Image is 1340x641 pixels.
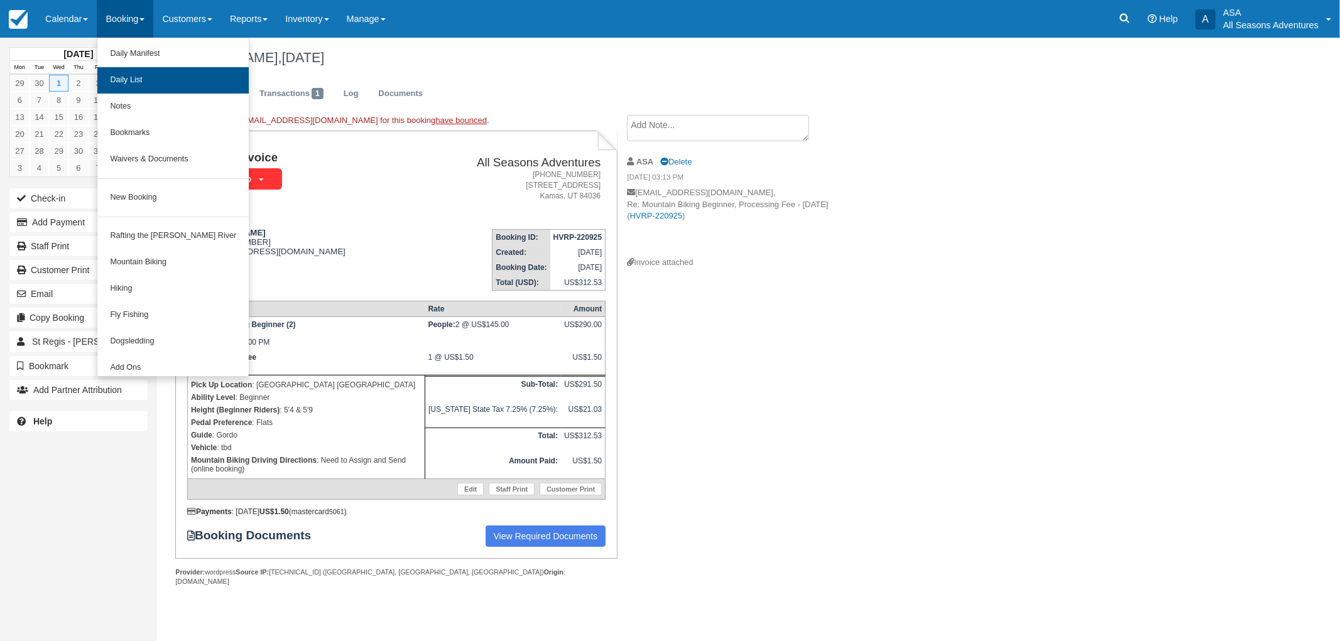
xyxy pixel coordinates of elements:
a: 15 [49,109,68,126]
td: US$21.03 [561,402,606,428]
p: : Need to Assign and Send (online booking) [191,454,422,475]
button: Bookmark [9,356,148,376]
span: Help [1159,14,1178,24]
a: 9 [68,92,88,109]
span: St Regis - [PERSON_NAME] [32,337,146,347]
div: US$1.50 [564,353,602,372]
th: Booking Date: [493,260,550,275]
th: Total: [425,428,561,453]
td: US$291.50 [561,377,606,402]
th: Wed [49,61,68,75]
strong: People [428,320,455,329]
p: : [GEOGRAPHIC_DATA] [GEOGRAPHIC_DATA] [191,379,422,391]
a: 24 [89,126,108,143]
a: Staff Print [489,483,535,495]
a: Notes [97,94,249,120]
strong: Pick Up Location [191,380,252,389]
strong: Mountain Biking Driving Directions [191,456,317,465]
th: Sub-Total: [425,377,561,402]
a: HVRP-220925 [630,211,683,220]
a: Help [9,411,148,431]
a: Hiking [97,276,249,302]
div: Notifications to [EMAIL_ADDRESS][DOMAIN_NAME] for this booking . [175,115,617,131]
a: Bookmarks [97,120,249,146]
strong: ASA [636,157,653,166]
strong: Source IP: [236,568,269,576]
p: [EMAIL_ADDRESS][DOMAIN_NAME], Re: Mountain Biking Beginner, Processing Fee - [DATE] ( ) [627,187,839,257]
strong: Height (Beginner Riders) [191,406,280,414]
a: Add Ons [97,355,249,381]
a: New Booking [97,185,249,211]
em: [DATE] 03:13 PM [627,172,839,186]
b: Help [33,416,52,426]
th: Tue [30,61,49,75]
a: Fly Fishing [97,302,249,328]
a: 7 [30,92,49,109]
a: Log [334,82,368,106]
span: [DATE] [281,50,324,65]
a: 30 [30,75,49,92]
th: Mon [10,61,30,75]
a: 28 [30,143,49,159]
a: 10 [89,92,108,109]
th: Rate [425,301,561,317]
a: Delete [660,157,692,166]
td: [DATE] 01:30 PM - 04:00 PM [187,317,425,350]
a: 4 [30,159,49,176]
a: Edit [457,483,484,495]
a: Transactions1 [250,82,333,106]
a: 22 [49,126,68,143]
div: US$290.00 [564,320,602,339]
a: 21 [30,126,49,143]
a: 16 [68,109,88,126]
a: View Required Documents [486,525,606,547]
a: 27 [10,143,30,159]
span: 1 [312,88,324,99]
th: Amount Paid: [425,453,561,479]
strong: Payments [187,507,232,516]
address: [PHONE_NUMBER] [STREET_ADDRESS] Kamas, UT 84036 [419,170,601,202]
th: Total (USD): [493,275,550,291]
strong: Pedal Preference [191,418,252,427]
a: Daily List [97,67,249,94]
i: Help [1148,14,1157,23]
p: : tbd [191,441,422,454]
a: 8 [49,92,68,109]
th: Item [187,301,425,317]
div: [PHONE_NUMBER] [EMAIL_ADDRESS][DOMAIN_NAME] [187,228,414,256]
td: US$312.53 [550,275,606,291]
div: wordpress [TECHNICAL_ID] ([GEOGRAPHIC_DATA], [GEOGRAPHIC_DATA], [GEOGRAPHIC_DATA]) : [DOMAIN_NAME] [175,568,617,586]
a: 6 [10,92,30,109]
strong: Ability Level [191,393,236,402]
div: : [DATE] (mastercard ) [187,507,606,516]
td: [US_STATE] State Tax 7.25% (7.25%): [425,402,561,428]
small: 5061 [329,508,344,515]
a: have bounced [435,116,487,125]
a: 3 [89,75,108,92]
h1: [PERSON_NAME], [166,50,1153,65]
img: checkfront-main-nav-mini-logo.png [9,10,28,29]
strong: Origin [544,568,564,576]
p: : 5'4 & 5'9 [191,404,422,416]
td: 2 @ US$145.00 [425,317,561,350]
td: [DATE] [550,245,606,260]
a: Staff Print [9,236,148,256]
h2: All Seasons Adventures [419,156,601,170]
a: St Regis - [PERSON_NAME] [9,331,148,352]
a: Customer Print [540,483,602,495]
strong: Vehicle [191,443,217,452]
a: Dogsledding [97,328,249,355]
p: ASA [1223,6,1319,19]
strong: Booking Documents [187,529,323,542]
a: Waivers & Documents [97,146,249,173]
a: Rafting the [PERSON_NAME] River [97,223,249,249]
strong: Provider: [175,568,205,576]
td: [DATE] [550,260,606,275]
a: 31 [89,143,108,159]
a: 20 [10,126,30,143]
a: 29 [49,143,68,159]
th: Fri [89,61,108,75]
a: 30 [68,143,88,159]
p: : Beginner [191,391,422,404]
a: Mountain Biking [97,249,249,276]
